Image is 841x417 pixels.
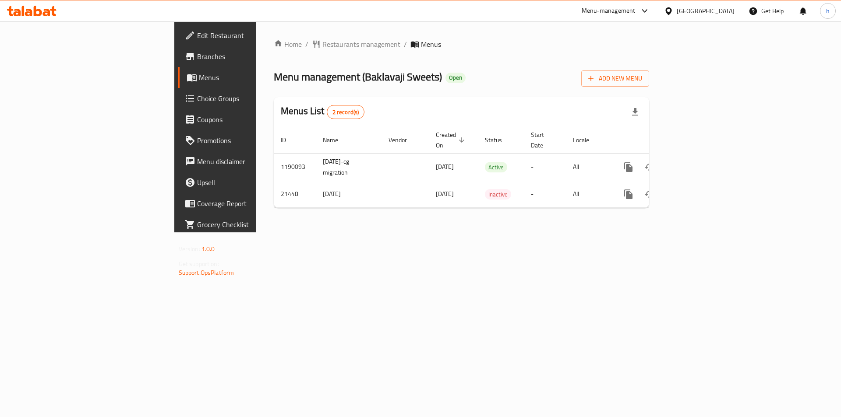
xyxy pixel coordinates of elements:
div: Menu-management [582,6,636,16]
a: Restaurants management [312,39,400,49]
a: Choice Groups [178,88,315,109]
span: Name [323,135,350,145]
div: Inactive [485,189,511,200]
span: Grocery Checklist [197,219,308,230]
a: Coverage Report [178,193,315,214]
th: Actions [611,127,709,154]
span: Edit Restaurant [197,30,308,41]
nav: breadcrumb [274,39,649,49]
li: / [404,39,407,49]
span: Menus [421,39,441,49]
div: Total records count [327,105,365,119]
span: 1.0.0 [201,243,215,255]
td: - [524,181,566,207]
span: [DATE] [436,161,454,172]
a: Upsell [178,172,315,193]
span: 2 record(s) [327,108,364,116]
span: Add New Menu [588,73,642,84]
span: Status [485,135,513,145]
span: Start Date [531,130,555,151]
span: Menus [199,72,308,83]
td: [DATE]-cg migration [316,153,382,181]
td: All [566,181,611,207]
span: Created On [436,130,467,151]
a: Menus [178,67,315,88]
span: Get support on: [179,258,219,270]
span: Open [445,74,466,81]
span: Upsell [197,177,308,188]
span: ID [281,135,297,145]
div: Open [445,73,466,83]
span: Active [485,162,507,172]
span: Menu management ( Baklavaji Sweets ) [274,67,442,87]
button: Change Status [639,157,660,178]
button: more [618,184,639,205]
div: [GEOGRAPHIC_DATA] [677,6,735,16]
span: Inactive [485,189,511,200]
span: Restaurants management [322,39,400,49]
h2: Menus List [281,105,364,119]
span: Vendor [389,135,418,145]
a: Grocery Checklist [178,214,315,235]
a: Coupons [178,109,315,130]
span: Locale [573,135,601,145]
div: Export file [625,102,646,123]
a: Promotions [178,130,315,151]
button: more [618,157,639,178]
span: Coverage Report [197,198,308,209]
span: Menu disclaimer [197,156,308,167]
span: Version: [179,243,200,255]
td: - [524,153,566,181]
span: Choice Groups [197,93,308,104]
td: All [566,153,611,181]
span: Branches [197,51,308,62]
a: Edit Restaurant [178,25,315,46]
span: Coupons [197,114,308,125]
td: [DATE] [316,181,382,207]
span: h [826,6,830,16]
table: enhanced table [274,127,709,208]
a: Menu disclaimer [178,151,315,172]
span: Promotions [197,135,308,146]
button: Add New Menu [581,70,649,87]
span: [DATE] [436,188,454,200]
a: Branches [178,46,315,67]
a: Support.OpsPlatform [179,267,234,278]
button: Change Status [639,184,660,205]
